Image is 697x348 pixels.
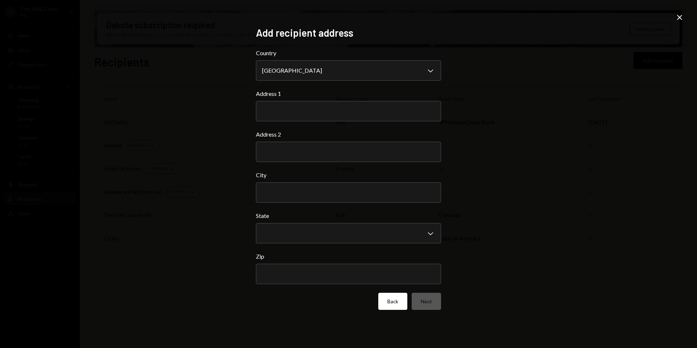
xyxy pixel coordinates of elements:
[256,171,441,179] label: City
[256,211,441,220] label: State
[256,130,441,139] label: Address 2
[256,26,441,40] h2: Add recipient address
[256,49,441,57] label: Country
[256,60,441,81] button: Country
[256,89,441,98] label: Address 1
[256,252,441,261] label: Zip
[256,223,441,243] button: State
[378,293,407,310] button: Back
